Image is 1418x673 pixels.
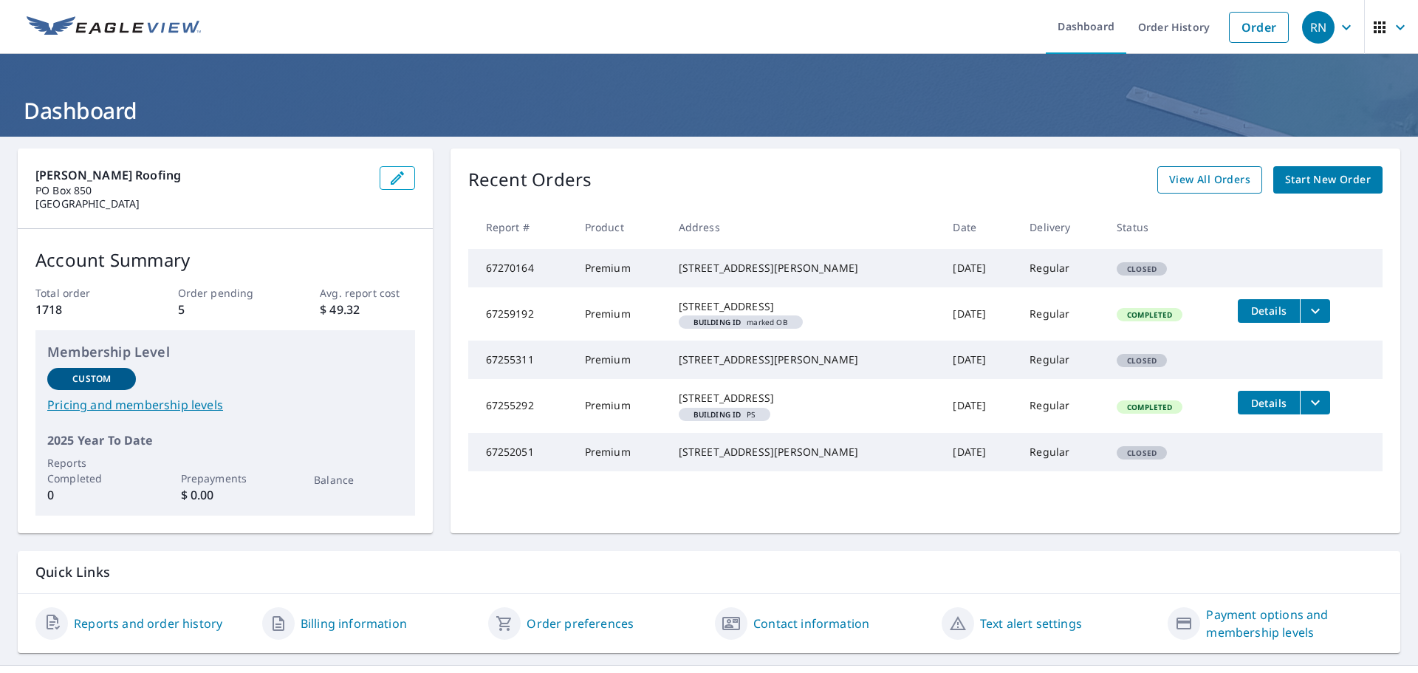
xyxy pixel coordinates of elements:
a: View All Orders [1157,166,1262,194]
span: Start New Order [1285,171,1371,189]
th: Product [573,205,667,249]
button: detailsBtn-67259192 [1238,299,1300,323]
p: Prepayments [181,471,270,486]
span: Details [1247,396,1291,410]
td: 67255292 [468,379,573,432]
th: Address [667,205,942,249]
a: Billing information [301,615,407,632]
span: PS [685,411,764,418]
th: Delivery [1018,205,1105,249]
a: Start New Order [1273,166,1383,194]
p: 1718 [35,301,130,318]
p: 5 [178,301,273,318]
td: Regular [1018,341,1105,379]
p: Balance [314,472,403,488]
div: [STREET_ADDRESS][PERSON_NAME] [679,261,930,276]
a: Contact information [753,615,869,632]
p: Account Summary [35,247,415,273]
span: Completed [1118,310,1181,320]
p: Reports Completed [47,455,136,486]
p: 2025 Year To Date [47,431,403,449]
button: filesDropdownBtn-67259192 [1300,299,1330,323]
td: 67270164 [468,249,573,287]
p: Membership Level [47,342,403,362]
div: [STREET_ADDRESS] [679,299,930,314]
button: filesDropdownBtn-67255292 [1300,391,1330,414]
span: Closed [1118,448,1165,458]
em: Building ID [693,318,741,326]
button: detailsBtn-67255292 [1238,391,1300,414]
p: Quick Links [35,563,1383,581]
td: Premium [573,433,667,471]
p: Total order [35,285,130,301]
div: [STREET_ADDRESS][PERSON_NAME] [679,445,930,460]
p: $ 49.32 [320,301,414,318]
span: Completed [1118,402,1181,412]
p: 0 [47,486,136,504]
p: PO Box 850 [35,184,368,197]
a: Text alert settings [980,615,1082,632]
td: Regular [1018,379,1105,432]
a: Order preferences [527,615,634,632]
td: [DATE] [941,433,1018,471]
p: Avg. report cost [320,285,414,301]
em: Building ID [693,411,741,418]
td: Regular [1018,249,1105,287]
p: [GEOGRAPHIC_DATA] [35,197,368,211]
p: Custom [72,372,111,386]
td: Regular [1018,433,1105,471]
td: [DATE] [941,249,1018,287]
a: Payment options and membership levels [1206,606,1383,641]
div: [STREET_ADDRESS][PERSON_NAME] [679,352,930,367]
td: [DATE] [941,341,1018,379]
span: View All Orders [1169,171,1250,189]
img: EV Logo [27,16,201,38]
td: 67259192 [468,287,573,341]
td: Premium [573,287,667,341]
span: marked OB [685,318,797,326]
td: 67252051 [468,433,573,471]
h1: Dashboard [18,95,1400,126]
p: Order pending [178,285,273,301]
span: Details [1247,304,1291,318]
td: [DATE] [941,287,1018,341]
th: Status [1105,205,1226,249]
th: Date [941,205,1018,249]
td: Regular [1018,287,1105,341]
td: Premium [573,249,667,287]
div: RN [1302,11,1335,44]
span: Closed [1118,264,1165,274]
td: [DATE] [941,379,1018,432]
span: Closed [1118,355,1165,366]
a: Order [1229,12,1289,43]
th: Report # [468,205,573,249]
td: 67255311 [468,341,573,379]
p: Recent Orders [468,166,592,194]
p: $ 0.00 [181,486,270,504]
div: [STREET_ADDRESS] [679,391,930,406]
p: [PERSON_NAME] Roofing [35,166,368,184]
a: Pricing and membership levels [47,396,403,414]
a: Reports and order history [74,615,222,632]
td: Premium [573,379,667,432]
td: Premium [573,341,667,379]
